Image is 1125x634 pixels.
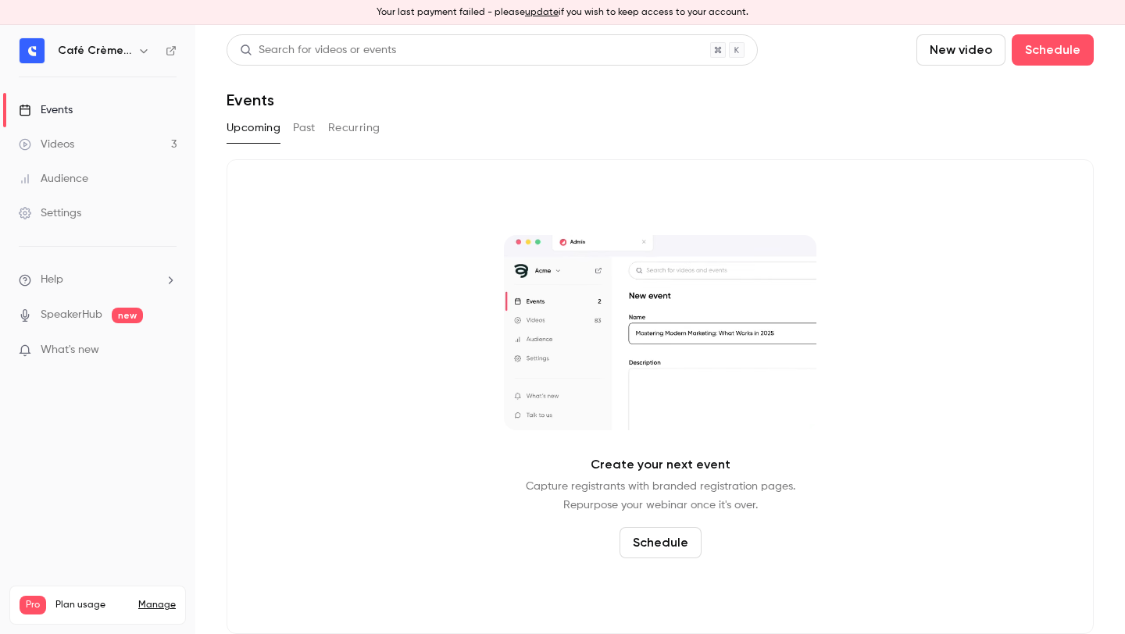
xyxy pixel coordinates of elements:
[240,42,396,59] div: Search for videos or events
[526,477,795,515] p: Capture registrants with branded registration pages. Repurpose your webinar once it's over.
[158,344,177,358] iframe: Noticeable Trigger
[19,102,73,118] div: Events
[916,34,1005,66] button: New video
[41,307,102,323] a: SpeakerHub
[112,308,143,323] span: new
[41,272,63,288] span: Help
[55,599,129,611] span: Plan usage
[20,596,46,614] span: Pro
[58,43,131,59] h6: Café Crème Club
[328,116,380,141] button: Recurring
[20,38,45,63] img: Café Crème Club
[1012,34,1094,66] button: Schedule
[227,116,280,141] button: Upcoming
[525,5,559,20] button: update
[377,5,748,20] p: Your last payment failed - please if you wish to keep access to your account.
[19,137,74,152] div: Videos
[620,527,702,558] button: Schedule
[227,91,274,109] h1: Events
[41,342,99,358] span: What's new
[591,455,730,474] p: Create your next event
[19,272,177,288] li: help-dropdown-opener
[293,116,316,141] button: Past
[19,205,81,221] div: Settings
[138,599,176,611] a: Manage
[19,171,88,187] div: Audience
